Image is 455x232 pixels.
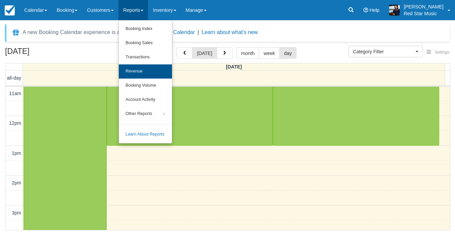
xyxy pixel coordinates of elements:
a: Learn about what's new [202,29,258,35]
i: Help [363,8,368,12]
div: A new Booking Calendar experience is available! [23,28,140,36]
button: week [259,47,280,59]
span: Settings [435,50,449,55]
span: 12pm [9,120,21,126]
span: Help [370,7,380,13]
h2: [DATE] [5,47,90,60]
span: [DATE] [226,64,242,69]
span: 2pm [12,180,21,185]
p: [PERSON_NAME] [404,3,444,10]
img: checkfront-main-nav-mini-logo.png [5,5,15,16]
a: Booking Index [119,22,172,36]
a: Transactions [119,50,172,64]
ul: Reports [118,20,172,144]
span: 1pm [12,150,21,156]
a: Learn About Reports [119,127,172,142]
span: 11am [9,91,21,96]
button: month [237,47,259,59]
button: Category Filter [349,46,423,57]
p: Red Star Music [404,10,444,17]
span: Category Filter [353,48,414,55]
span: all-day [7,75,21,81]
button: day [279,47,296,59]
a: Booking Sales [119,36,172,50]
button: Settings [423,48,453,57]
button: [DATE] [192,47,217,59]
span: | [198,29,199,35]
span: 3pm [12,210,21,215]
img: A1 [389,5,400,16]
a: Revenue [119,64,172,79]
button: Enable New Calendar [143,29,195,36]
a: Other Reports [119,107,172,121]
a: Account Activity [119,93,172,107]
a: Booking Volume [119,79,172,93]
